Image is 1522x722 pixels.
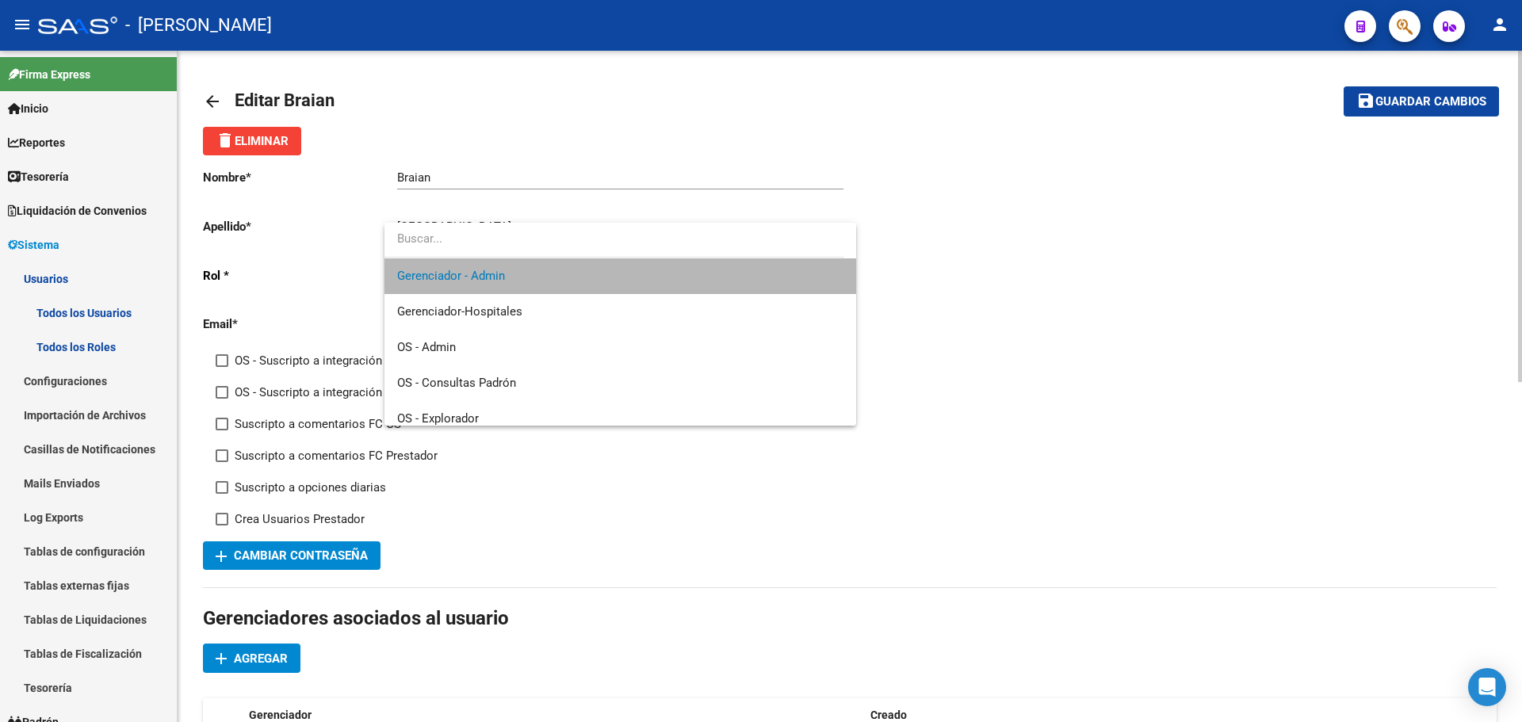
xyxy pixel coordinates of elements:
span: Gerenciador-Hospitales [397,304,522,319]
span: Gerenciador - Admin [397,269,505,283]
span: OS - Explorador [397,411,479,426]
span: OS - Consultas Padrón [397,376,516,390]
input: dropdown search [384,221,844,257]
div: Open Intercom Messenger [1468,668,1506,706]
span: OS - Admin [397,340,456,354]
